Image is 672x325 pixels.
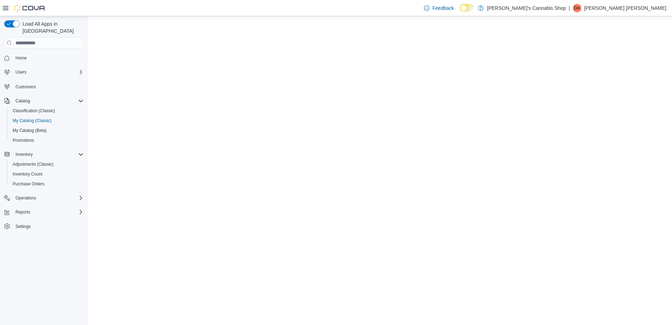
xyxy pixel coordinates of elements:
span: Settings [15,224,31,229]
span: Reports [13,208,84,216]
span: Home [15,55,27,61]
span: Inventory [15,152,33,157]
span: Adjustments (Classic) [13,161,53,167]
div: Dylan Ann McKinney [573,4,581,12]
span: DA [574,4,580,12]
button: Reports [13,208,33,216]
span: Customers [13,82,84,91]
button: Operations [1,193,86,203]
p: | [569,4,570,12]
button: Home [1,53,86,63]
a: Settings [13,222,33,231]
button: Inventory [13,150,35,159]
span: Users [15,69,26,75]
button: Reports [1,207,86,217]
a: Promotions [10,136,37,145]
span: Inventory Count [13,171,43,177]
span: Classification (Classic) [10,107,84,115]
span: My Catalog (Beta) [13,128,47,133]
span: Catalog [15,98,30,104]
button: Inventory Count [7,169,86,179]
nav: Complex example [4,50,84,250]
button: Promotions [7,135,86,145]
button: My Catalog (Beta) [7,126,86,135]
a: My Catalog (Classic) [10,116,54,125]
span: Settings [13,222,84,231]
button: Customers [1,81,86,91]
button: Operations [13,194,39,202]
span: Operations [13,194,84,202]
button: My Catalog (Classic) [7,116,86,126]
a: Purchase Orders [10,180,47,188]
button: Catalog [13,97,33,105]
span: My Catalog (Classic) [13,118,52,123]
button: Catalog [1,96,86,106]
span: Home [13,53,84,62]
input: Dark Mode [460,4,474,12]
button: Users [13,68,29,76]
span: Promotions [10,136,84,145]
button: Adjustments (Classic) [7,159,86,169]
span: Inventory Count [10,170,84,178]
span: Reports [15,209,30,215]
span: Operations [15,195,36,201]
span: Classification (Classic) [13,108,55,114]
span: Customers [15,84,36,90]
button: Purchase Orders [7,179,86,189]
a: Adjustments (Classic) [10,160,56,168]
p: [PERSON_NAME] [PERSON_NAME] [584,4,666,12]
span: Promotions [13,138,34,143]
a: Home [13,54,30,62]
span: Users [13,68,84,76]
span: Catalog [13,97,84,105]
span: Load All Apps in [GEOGRAPHIC_DATA] [20,20,84,34]
span: Inventory [13,150,84,159]
button: Settings [1,221,86,231]
p: [PERSON_NAME]'s Cannabis Shop [487,4,566,12]
span: My Catalog (Classic) [10,116,84,125]
a: Customers [13,83,39,91]
a: Feedback [421,1,457,15]
span: Adjustments (Classic) [10,160,84,168]
a: Inventory Count [10,170,45,178]
span: My Catalog (Beta) [10,126,84,135]
img: Cova [14,5,46,12]
button: Classification (Classic) [7,106,86,116]
span: Purchase Orders [13,181,45,187]
a: My Catalog (Beta) [10,126,50,135]
span: Feedback [432,5,454,12]
a: Classification (Classic) [10,107,58,115]
button: Inventory [1,149,86,159]
span: Purchase Orders [10,180,84,188]
button: Users [1,67,86,77]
